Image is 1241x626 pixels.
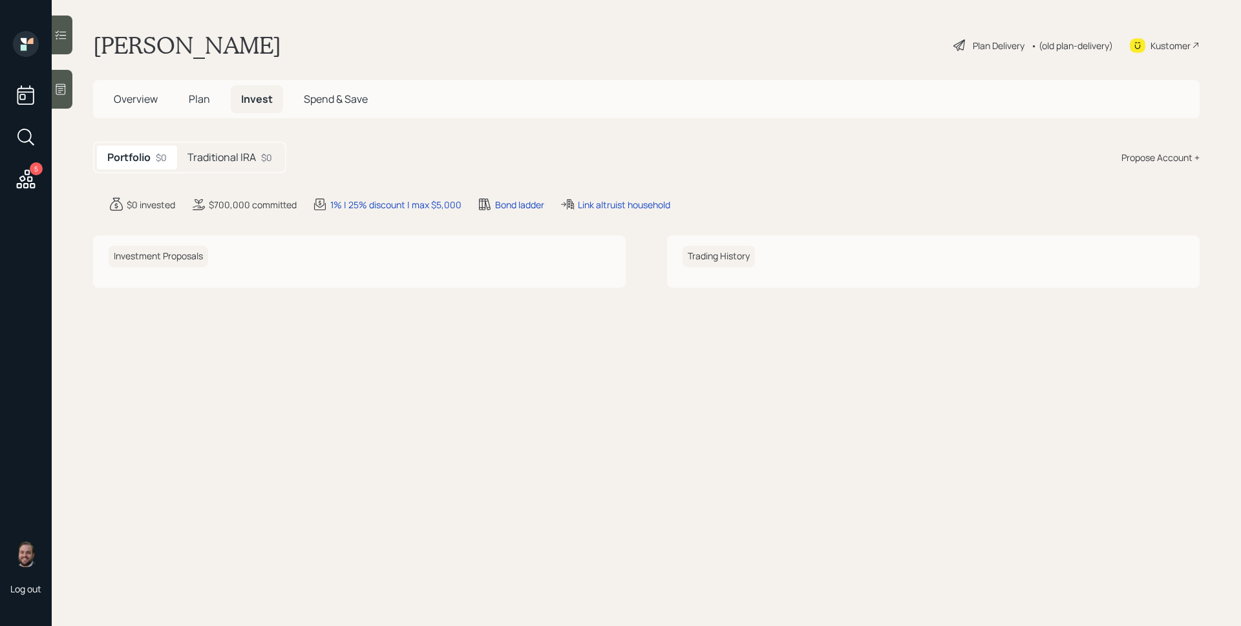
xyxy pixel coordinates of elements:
div: Propose Account + [1121,151,1200,164]
h1: [PERSON_NAME] [93,31,281,59]
div: • (old plan-delivery) [1031,39,1113,52]
div: Bond ladder [495,198,544,211]
div: $0 [261,151,272,164]
span: Plan [189,92,210,106]
div: Kustomer [1151,39,1191,52]
h6: Trading History [683,246,755,267]
h5: Portfolio [107,151,151,164]
div: Plan Delivery [973,39,1024,52]
img: james-distasi-headshot.png [13,541,39,567]
span: Spend & Save [304,92,368,106]
div: Log out [10,583,41,595]
h6: Investment Proposals [109,246,208,267]
div: $700,000 committed [209,198,297,211]
div: Link altruist household [578,198,670,211]
span: Invest [241,92,273,106]
span: Overview [114,92,158,106]
div: $0 [156,151,167,164]
div: 1% | 25% discount | max $5,000 [330,198,461,211]
div: 5 [30,162,43,175]
h5: Traditional IRA [187,151,256,164]
div: $0 invested [127,198,175,211]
